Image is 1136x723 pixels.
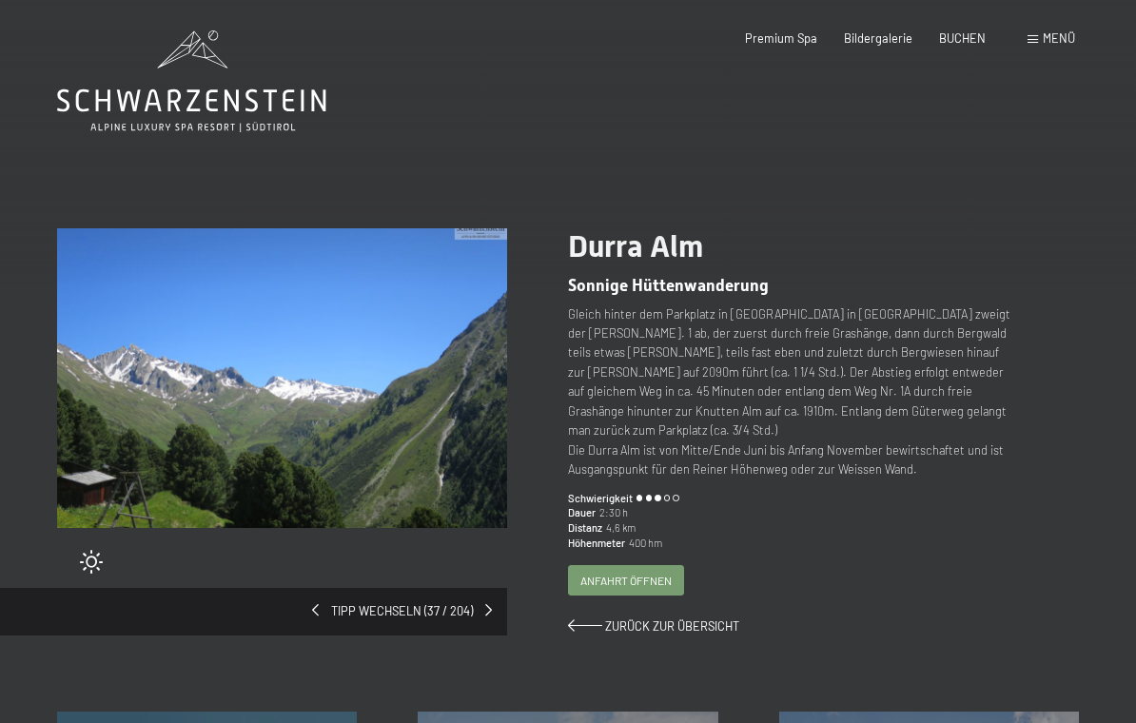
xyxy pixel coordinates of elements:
span: Anfahrt öffnen [580,573,672,589]
img: Durra Alm [57,228,507,528]
span: Sonnige Hüttenwanderung [568,276,769,295]
span: Zurück zur Übersicht [605,618,739,634]
span: 400 hm [625,536,662,551]
span: 4,6 km [602,520,636,536]
span: 2:30 h [596,505,628,520]
span: Tipp wechseln (37 / 204) [319,603,485,620]
span: Dauer [568,505,596,520]
span: Menü [1043,30,1075,46]
a: Zurück zur Übersicht [568,618,739,634]
span: Durra Alm [568,228,703,264]
p: Gleich hinter dem Parkplatz in [GEOGRAPHIC_DATA] in [GEOGRAPHIC_DATA] zweigt der [PERSON_NAME]. 1... [568,304,1018,479]
a: Bildergalerie [844,30,912,46]
a: BUCHEN [939,30,986,46]
span: Schwierigkeit [568,491,633,506]
span: Höhenmeter [568,536,625,551]
a: Premium Spa [745,30,817,46]
span: Distanz [568,520,602,536]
